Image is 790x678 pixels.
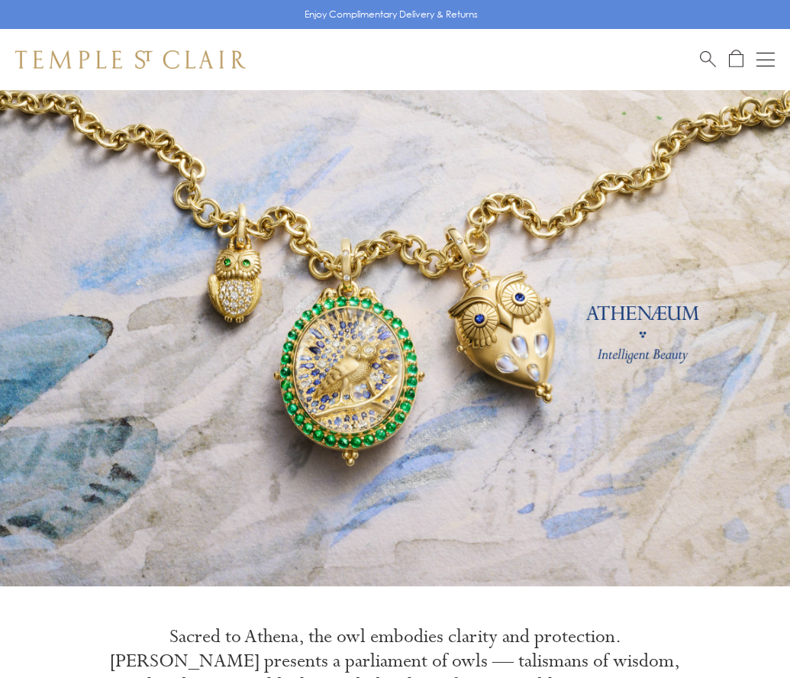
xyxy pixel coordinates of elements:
p: Enjoy Complimentary Delivery & Returns [305,7,478,22]
img: Temple St. Clair [15,50,246,69]
button: Open navigation [756,50,775,69]
a: Search [700,50,716,69]
a: Open Shopping Bag [729,50,743,69]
